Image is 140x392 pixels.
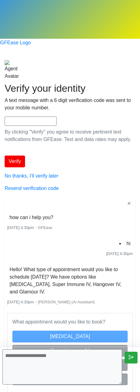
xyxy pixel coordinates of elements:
span: [DATE] 4:30pm [106,251,133,256]
span: GFEase [38,225,53,230]
li: Hello! What type of appointment would you like to schedule [DATE]? We have options like [MEDICAL_... [7,265,133,297]
li: hi [124,239,133,249]
li: how can i help you? [7,213,56,222]
p: A text message with a 6 digit verification code was sent to your mobile number. [5,97,135,112]
a: Resend verification code [5,186,59,191]
button: [MEDICAL_DATA] [12,331,128,342]
p: By clicking "Verify" you agree to receive pertinent text notifications from GFEase. Text and data... [5,128,135,143]
button: ✕ [125,200,133,208]
button: Verify [5,156,25,167]
span: [DATE] 4:30pm [7,300,34,304]
small: ・ [7,300,95,304]
small: ・ [7,225,52,230]
span: [DATE] 4:30pm [7,225,34,230]
h2: Verify your identity [5,82,135,94]
a: No thanks, I'll verify later [5,173,58,178]
img: Agent Avatar [5,60,19,80]
button: Super Immune IV [12,345,128,357]
p: What appointment would you like to book? [12,318,128,326]
span: [PERSON_NAME] (AI Assistant) [38,300,95,304]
